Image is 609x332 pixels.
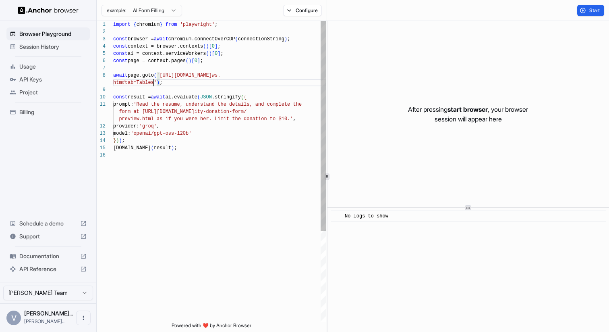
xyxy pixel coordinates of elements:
span: ) [157,80,159,86]
span: } [159,22,162,27]
span: provider: [113,123,139,129]
span: context = browser.contexts [128,44,203,49]
span: Support [19,232,77,240]
span: ( [154,73,157,78]
span: ​ [335,212,339,220]
span: v.sachidananda@gmail.com [24,318,66,324]
span: , [293,116,296,122]
span: [ [212,51,215,56]
span: page = context.pages [128,58,186,64]
div: 12 [97,123,106,130]
span: { [133,22,136,27]
div: 13 [97,130,106,137]
span: Usage [19,63,87,71]
div: Usage [6,60,90,73]
span: ) [188,58,191,64]
span: ) [284,36,287,42]
span: '[URL][DOMAIN_NAME] [157,73,212,78]
span: form at [URL][DOMAIN_NAME] [119,109,194,115]
span: ity-donation-form/ [195,109,247,115]
span: Billing [19,108,87,116]
span: API Keys [19,75,87,84]
span: const [113,36,128,42]
span: ] [217,51,220,56]
span: No logs to show [345,213,388,219]
span: await [154,36,168,42]
span: 0 [215,51,217,56]
span: const [113,94,128,100]
span: ; [220,51,223,56]
span: lete the [278,102,302,107]
div: 10 [97,94,106,101]
span: ) [206,44,209,49]
span: ] [215,44,217,49]
span: ( [206,51,209,56]
span: browser = [128,36,154,42]
div: 14 [97,137,106,144]
span: ; [159,80,162,86]
span: 'groq' [139,123,157,129]
span: ) [116,138,119,144]
span: ws. [212,73,221,78]
span: ai.evaluate [166,94,197,100]
button: Start [577,5,604,16]
div: 1 [97,21,106,28]
img: Anchor Logo [18,6,79,14]
span: result [154,145,171,151]
div: Project [6,86,90,99]
div: 5 [97,50,106,57]
span: chromium [137,22,160,27]
div: 3 [97,35,106,43]
span: ( [203,44,206,49]
span: ) [209,51,212,56]
span: ; [215,22,217,27]
div: Session History [6,40,90,53]
span: const [113,58,128,64]
span: Browser Playground [19,30,87,38]
span: } [113,138,116,144]
span: Project [19,88,87,96]
span: preview.html as if you were her. Limit the donatio [119,116,264,122]
span: .stringify [212,94,241,100]
div: 15 [97,144,106,152]
span: ( [186,58,188,64]
span: [DOMAIN_NAME] [113,145,151,151]
div: 7 [97,65,106,72]
span: htm#tab=Tables' [113,80,157,86]
div: Documentation [6,250,90,263]
span: example: [107,7,126,14]
span: 'Read the resume, understand the details, and comp [133,102,278,107]
span: ; [200,58,203,64]
div: 16 [97,152,106,159]
span: [ [209,44,212,49]
span: Schedule a demo [19,219,77,228]
span: n to $10.' [264,116,293,122]
span: Start [589,7,601,14]
span: Powered with ❤️ by Anchor Browser [172,322,251,332]
span: ) [119,138,122,144]
span: Documentation [19,252,77,260]
span: ( [235,36,238,42]
div: API Keys [6,73,90,86]
div: Schedule a demo [6,217,90,230]
span: { [244,94,246,100]
div: V [6,311,21,325]
span: result = [128,94,151,100]
div: 4 [97,43,106,50]
p: After pressing , your browser session will appear here [408,104,528,124]
span: ai = context.serviceWorkers [128,51,206,56]
span: Session History [19,43,87,51]
span: import [113,22,130,27]
div: 11 [97,101,106,108]
span: ) [171,145,174,151]
span: await [113,73,128,78]
span: chromium.connectOverCDP [168,36,235,42]
div: 6 [97,57,106,65]
button: Configure [283,5,322,16]
span: ( [241,94,244,100]
div: 9 [97,86,106,94]
span: Vig Sachidananda [24,310,73,317]
span: ( [197,94,200,100]
span: ; [122,138,125,144]
span: model: [113,131,130,136]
